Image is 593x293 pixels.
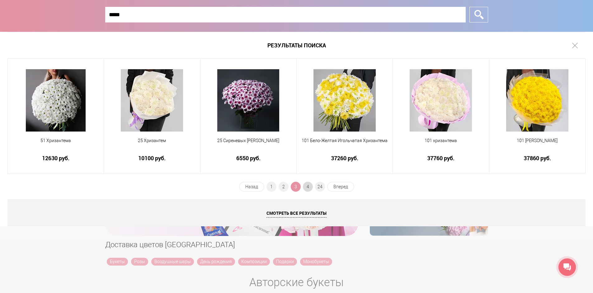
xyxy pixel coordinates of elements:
a: 24 [315,182,325,192]
h1: Результаты поиска [7,32,586,59]
a: 101 Бело-Желтая Игольчатая Хризантема [301,137,388,151]
span: 101 хризантема [397,137,485,144]
a: 25 Сиреневых [PERSON_NAME] [205,137,292,151]
span: 25 Хризантем [108,137,196,144]
span: 25 Сиреневых [PERSON_NAME] [205,137,292,144]
img: 101 хризантема [410,69,472,132]
span: 101 Бело-Желтая Игольчатая Хризантема [301,137,388,144]
a: 101 [PERSON_NAME] [493,137,581,151]
img: 101 Бело-Желтая Игольчатая Хризантема [313,69,376,132]
a: 12630 руб. [12,155,100,161]
a: 37260 руб. [301,155,388,161]
a: 2 [279,182,289,192]
span: Смотреть все результаты [266,210,327,218]
a: 51 Хризантема [12,137,100,151]
a: 37860 руб. [493,155,581,161]
a: 10100 руб. [108,155,196,161]
a: Вперед [327,182,354,192]
span: 101 [PERSON_NAME] [493,137,581,144]
a: 6550 руб. [205,155,292,161]
a: 37760 руб. [397,155,485,161]
span: 3 [291,182,301,192]
img: 25 Сиреневых Хризантем Кустовых [217,69,279,132]
img: 25 Хризантем [121,69,183,132]
img: 51 Хризантема [25,69,87,132]
a: 4 [303,182,313,192]
img: 101 Желтая Хризантема [506,69,568,132]
span: 51 Хризантема [12,137,100,144]
a: 25 Хризантем [108,137,196,151]
a: 1 [266,182,276,192]
a: 101 хризантема [397,137,485,151]
a: Назад [239,182,264,192]
a: Смотреть все результаты [7,199,586,226]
